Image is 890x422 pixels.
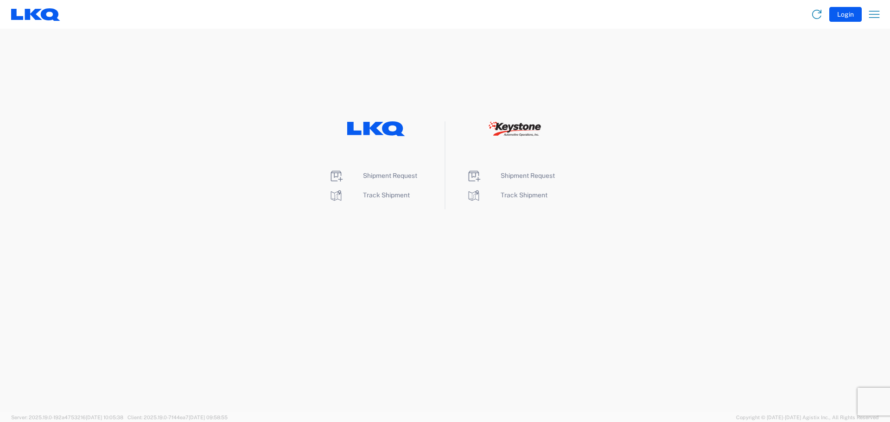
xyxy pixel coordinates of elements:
a: Shipment Request [466,172,555,179]
span: [DATE] 09:58:55 [189,415,228,420]
span: [DATE] 10:05:38 [86,415,123,420]
button: Login [829,7,862,22]
span: Copyright © [DATE]-[DATE] Agistix Inc., All Rights Reserved [736,413,879,422]
a: Track Shipment [466,191,547,199]
span: Client: 2025.19.0-7f44ea7 [127,415,228,420]
span: Track Shipment [363,191,410,199]
span: Shipment Request [363,172,417,179]
span: Server: 2025.19.0-192a4753216 [11,415,123,420]
span: Shipment Request [501,172,555,179]
a: Track Shipment [329,191,410,199]
span: Track Shipment [501,191,547,199]
a: Shipment Request [329,172,417,179]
